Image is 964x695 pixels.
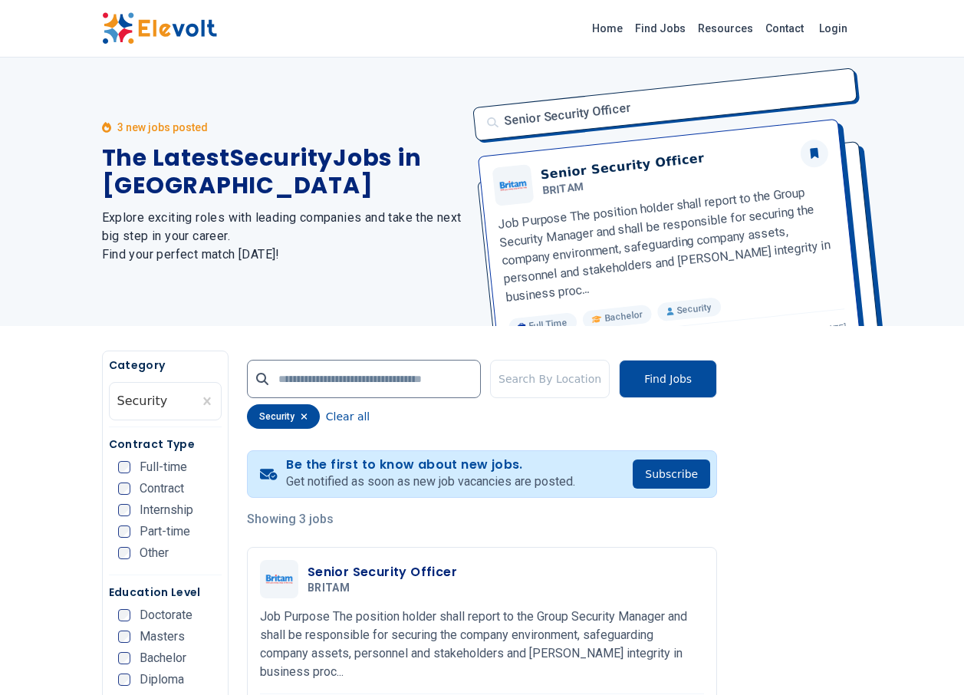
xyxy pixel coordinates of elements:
h5: Education Level [109,585,222,600]
input: Internship [118,504,130,516]
img: Elevolt [102,12,217,44]
p: 3 new jobs posted [117,120,208,135]
input: Masters [118,631,130,643]
input: Diploma [118,674,130,686]
input: Full-time [118,461,130,473]
button: Subscribe [633,459,710,489]
input: Doctorate [118,609,130,621]
a: Find Jobs [629,16,692,41]
p: Showing 3 jobs [247,510,717,529]
input: Part-time [118,525,130,538]
span: Masters [140,631,185,643]
span: Internship [140,504,193,516]
input: Contract [118,483,130,495]
span: Contract [140,483,184,495]
h2: Explore exciting roles with leading companies and take the next big step in your career. Find you... [102,209,464,264]
span: BRITAM [308,581,350,595]
a: Contact [759,16,810,41]
button: Clear all [326,404,370,429]
h4: Be the first to know about new jobs. [286,457,575,473]
h5: Category [109,357,222,373]
a: Resources [692,16,759,41]
a: Login [810,13,857,44]
h1: The Latest Security Jobs in [GEOGRAPHIC_DATA] [102,144,464,199]
span: Diploma [140,674,184,686]
p: Get notified as soon as new job vacancies are posted. [286,473,575,491]
input: Bachelor [118,652,130,664]
a: Home [586,16,629,41]
div: security [247,404,320,429]
h5: Contract Type [109,436,222,452]
span: Bachelor [140,652,186,664]
img: BRITAM [264,575,294,585]
span: Doctorate [140,609,192,621]
span: Part-time [140,525,190,538]
button: Find Jobs [619,360,717,398]
h3: Senior Security Officer [308,563,457,581]
span: Other [140,547,169,559]
input: Other [118,547,130,559]
p: Job Purpose The position holder shall report to the Group Security Manager and shall be responsib... [260,608,704,681]
span: Full-time [140,461,187,473]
